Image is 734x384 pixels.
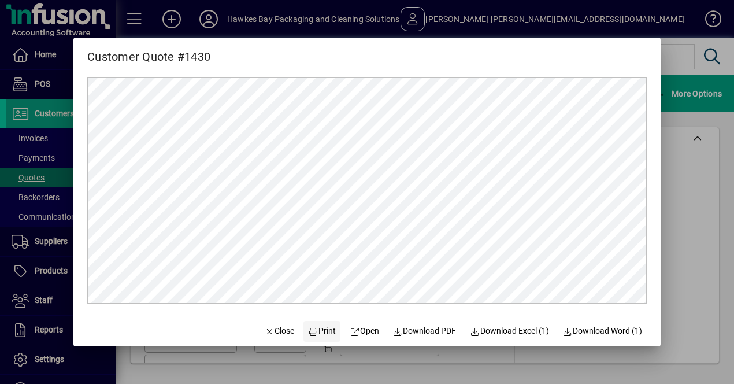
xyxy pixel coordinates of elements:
button: Print [303,321,340,342]
span: Download Excel (1) [470,325,549,337]
span: Close [265,325,295,337]
button: Close [260,321,299,342]
a: Download PDF [388,321,461,342]
h2: Customer Quote #1430 [73,38,224,66]
span: Download PDF [393,325,457,337]
span: Open [350,325,379,337]
a: Open [345,321,384,342]
button: Download Word (1) [558,321,647,342]
span: Download Word (1) [563,325,643,337]
span: Print [308,325,336,337]
button: Download Excel (1) [465,321,554,342]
